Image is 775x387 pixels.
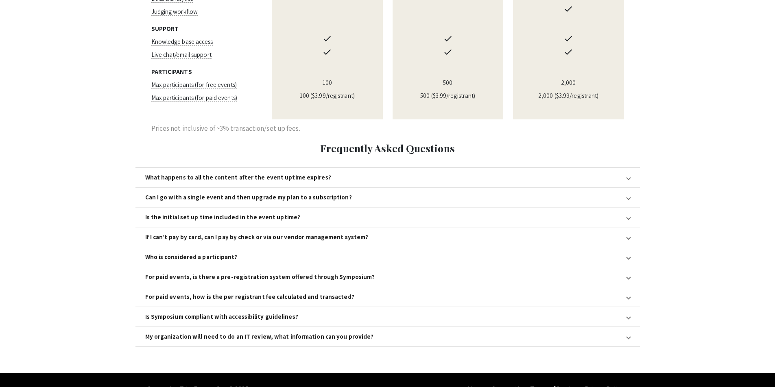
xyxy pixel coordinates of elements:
[563,4,573,14] span: done
[145,313,298,320] div: Is Symposium compliant with accessibility guidelines?
[145,214,301,221] div: Is the initial set up time included in the event uptime?
[135,327,640,346] mat-expansion-panel-header: My organization will need to do an IT review, what information can you provide?
[145,174,331,181] div: What happens to all the content after the event uptime expires?
[6,350,35,381] iframe: Chat
[443,47,453,57] span: done
[145,194,352,201] div: Can I go with a single event and then upgrade my plan to a subscription?
[145,233,369,241] div: If I can’t pay by card, can I pay by check or via our vendor management system?
[145,273,375,281] div: For paid events, is there a pre-registration system offered through Symposium?
[388,77,509,90] td: 500
[151,94,237,102] span: Max participants (for paid events)
[443,34,453,43] span: done
[151,51,212,59] span: Live chat/email support
[563,34,573,43] span: done
[322,47,332,57] span: done
[135,168,640,187] mat-expansion-panel-header: What happens to all the content after the event uptime expires?
[388,90,509,103] td: 500 ($3.99/registrant)
[151,38,213,46] span: Knowledge base access
[151,81,237,89] span: Max participants (for free events)
[151,8,198,16] span: Judging workflow
[145,333,374,340] div: My organization will need to do an IT review, what information can you provide?
[267,77,388,90] td: 100
[508,90,629,103] td: 2,000 ($3.99/registrant)
[142,142,634,154] h3: Frequently Asked Questions
[135,307,640,326] mat-expansion-panel-header: Is Symposium compliant with accessibility guidelines?
[151,123,300,134] p: Prices not inclusive of ~3% transaction/set up fees.
[135,208,640,227] mat-expansion-panel-header: Is the initial set up time included in the event uptime?
[135,287,640,307] mat-expansion-panel-header: For paid events, how is the per registrant fee calculated and transacted?
[508,77,629,90] td: 2,000
[135,227,640,247] mat-expansion-panel-header: If I can’t pay by card, can I pay by check or via our vendor management system?
[322,34,332,43] span: done
[135,247,640,267] mat-expansion-panel-header: Who is considered a participant?
[563,47,573,57] span: done
[151,25,179,32] span: Support
[135,188,640,207] mat-expansion-panel-header: Can I go with a single event and then upgrade my plan to a subscription?
[151,68,192,76] span: participants
[145,293,354,301] div: For paid events, how is the per registrant fee calculated and transacted?
[135,267,640,287] mat-expansion-panel-header: For paid events, is there a pre-registration system offered through Symposium?
[267,90,388,103] td: 100 ($3.99/registrant)
[145,253,237,261] div: Who is considered a participant?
